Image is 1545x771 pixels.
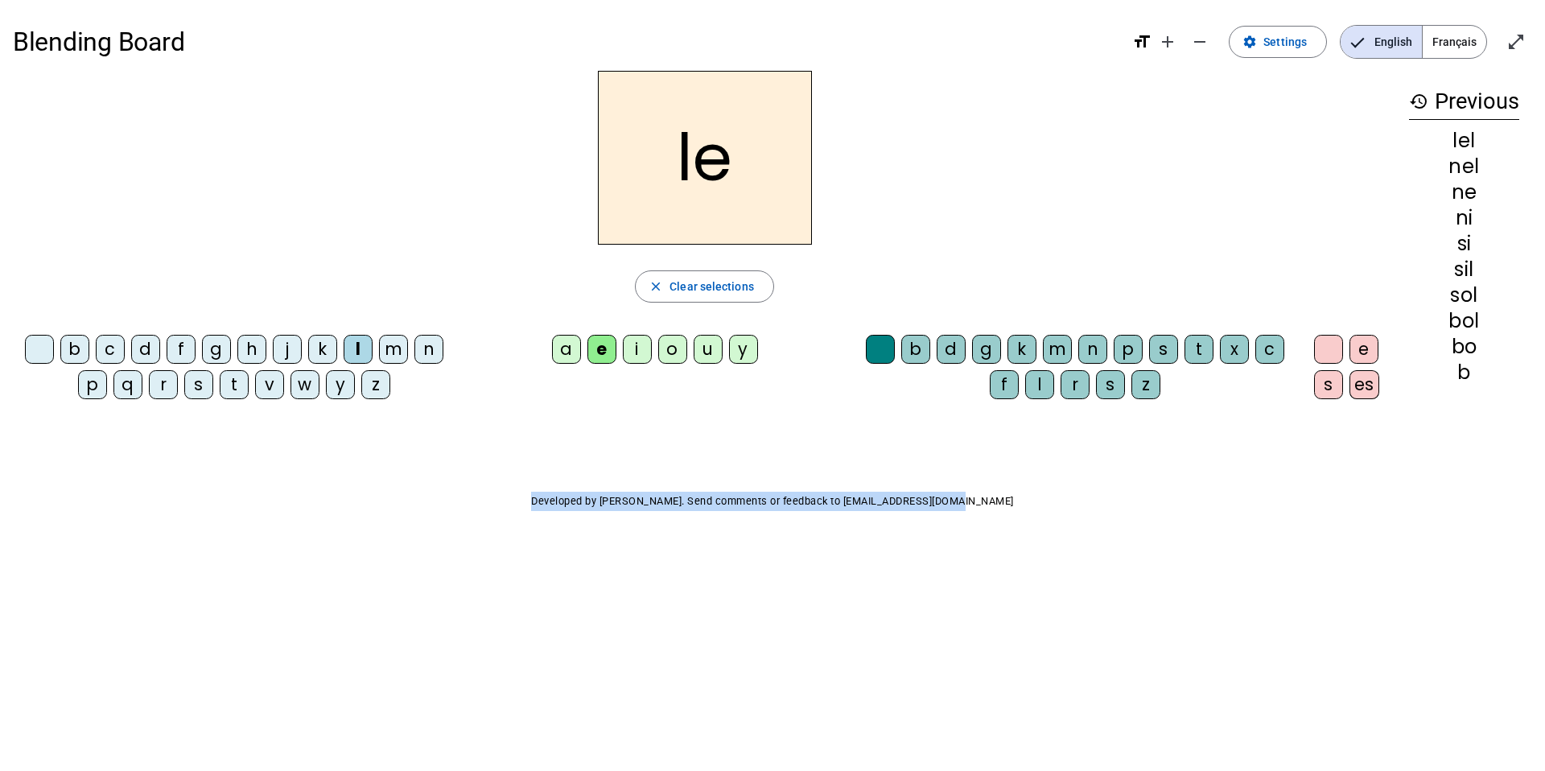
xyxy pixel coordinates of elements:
div: h [237,335,266,364]
h3: Previous [1409,84,1519,120]
mat-icon: add [1158,32,1177,52]
div: f [167,335,196,364]
div: t [1184,335,1213,364]
div: a [552,335,581,364]
button: Enter full screen [1500,26,1532,58]
div: n [1078,335,1107,364]
div: r [149,370,178,399]
div: o [658,335,687,364]
div: b [1409,363,1519,382]
div: s [184,370,213,399]
div: y [729,335,758,364]
div: bo [1409,337,1519,357]
div: c [1255,335,1284,364]
div: d [131,335,160,364]
div: p [1114,335,1143,364]
button: Clear selections [635,270,774,303]
div: k [308,335,337,364]
button: Decrease font size [1184,26,1216,58]
mat-icon: close [649,279,663,294]
div: si [1409,234,1519,254]
div: m [379,335,408,364]
button: Settings [1229,26,1327,58]
div: w [290,370,319,399]
div: u [694,335,723,364]
span: Settings [1263,32,1307,52]
div: v [255,370,284,399]
mat-button-toggle-group: Language selection [1340,25,1487,59]
span: Français [1423,26,1486,58]
mat-icon: open_in_full [1506,32,1526,52]
div: nel [1409,157,1519,176]
div: x [1220,335,1249,364]
div: t [220,370,249,399]
mat-icon: format_size [1132,32,1152,52]
mat-icon: history [1409,92,1428,111]
p: Developed by [PERSON_NAME]. Send comments or feedback to [EMAIL_ADDRESS][DOMAIN_NAME] [13,492,1532,511]
div: b [60,335,89,364]
div: sol [1409,286,1519,305]
div: n [414,335,443,364]
div: j [273,335,302,364]
h2: le [598,71,812,245]
div: y [326,370,355,399]
div: es [1349,370,1379,399]
div: q [113,370,142,399]
div: g [202,335,231,364]
div: s [1096,370,1125,399]
div: i [623,335,652,364]
div: bol [1409,311,1519,331]
div: k [1007,335,1036,364]
div: c [96,335,125,364]
div: e [587,335,616,364]
div: ne [1409,183,1519,202]
div: f [990,370,1019,399]
div: b [901,335,930,364]
div: p [78,370,107,399]
div: sil [1409,260,1519,279]
mat-icon: remove [1190,32,1209,52]
button: Increase font size [1152,26,1184,58]
div: d [937,335,966,364]
span: English [1341,26,1422,58]
div: r [1061,370,1090,399]
div: z [361,370,390,399]
div: l [1025,370,1054,399]
div: l [344,335,373,364]
div: g [972,335,1001,364]
div: z [1131,370,1160,399]
div: e [1349,335,1378,364]
div: lel [1409,131,1519,150]
span: Clear selections [669,277,754,296]
div: s [1149,335,1178,364]
mat-icon: settings [1242,35,1257,49]
div: m [1043,335,1072,364]
h1: Blending Board [13,16,1119,68]
div: ni [1409,208,1519,228]
div: s [1314,370,1343,399]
